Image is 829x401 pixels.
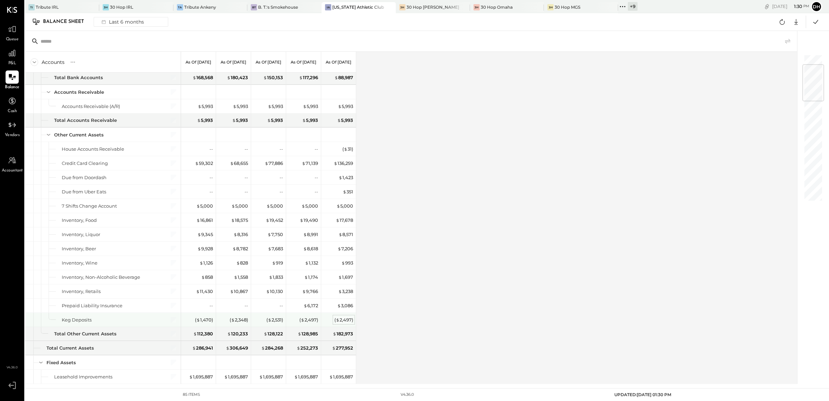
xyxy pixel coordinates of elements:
div: [US_STATE] Athletic Club [332,4,384,10]
div: 1,695,887 [329,374,353,380]
div: Tribute Ankeny [184,4,216,10]
span: $ [267,232,271,237]
span: $ [231,317,235,323]
span: $ [336,217,340,223]
span: $ [197,246,201,251]
div: 5,993 [197,117,213,124]
span: $ [299,75,303,80]
span: $ [304,303,307,308]
div: Tribute IRL [36,4,59,10]
span: Queue [6,36,19,43]
div: ( 2,497 ) [299,317,318,323]
div: IA [325,4,331,10]
div: 5,993 [232,117,248,124]
p: As of [DATE] [221,60,246,65]
span: $ [301,203,305,209]
div: -- [210,302,213,309]
div: 3,238 [338,288,353,295]
span: $ [339,232,342,237]
span: $ [334,75,338,80]
span: $ [302,160,306,166]
span: $ [332,345,336,351]
div: -- [280,174,283,181]
a: P&L [0,47,24,67]
div: 5,000 [231,203,248,209]
span: $ [230,289,234,294]
div: 8,991 [303,231,318,238]
span: $ [234,274,238,280]
div: -- [210,189,213,195]
span: UPDATED: [DATE] 01:30 PM [614,392,671,397]
div: Credit Card Clearing [62,160,108,167]
div: 1,132 [305,260,318,266]
span: $ [233,103,237,109]
div: 88,987 [334,74,353,81]
div: Total Accounts Receivable [54,117,117,124]
div: Inventory, Retails [62,288,101,295]
div: 1,423 [339,174,353,181]
div: -- [245,302,248,309]
span: $ [303,246,307,251]
span: $ [302,117,306,123]
span: $ [197,117,201,123]
div: Due from Doordash [62,174,106,181]
div: 112,380 [193,331,213,337]
span: $ [263,75,267,80]
span: $ [231,203,235,209]
div: 68,655 [230,160,248,167]
div: 993 [341,260,353,266]
div: Inventory, Beer [62,245,96,252]
div: Total Bank Accounts [54,74,103,81]
div: 9,766 [302,288,318,295]
button: Last 6 months [94,17,168,27]
div: -- [210,174,213,181]
div: Total Other Current Assets [54,331,117,337]
div: 19,452 [266,217,283,224]
div: ( 1,470 ) [195,317,213,323]
span: $ [226,345,230,351]
div: -- [315,146,318,152]
span: $ [268,246,272,251]
div: -- [315,189,318,195]
div: 10,867 [230,288,248,295]
div: 30 Hop Omaha [481,4,513,10]
span: $ [193,75,196,80]
div: v 4.36.0 [401,392,414,398]
div: 30 Hop IRL [110,4,133,10]
div: 286,941 [192,345,213,351]
div: House Accounts Receivable [62,146,124,152]
span: $ [341,260,345,266]
div: 30 Hop MGS [555,4,580,10]
div: 77,886 [265,160,283,167]
div: 8,316 [233,231,248,238]
div: Inventory, Non-Alcoholic Beverage [62,274,140,281]
div: 5,993 [302,117,318,124]
div: 17,678 [336,217,353,224]
div: Total Current Assets [46,345,94,351]
div: 136,259 [334,160,353,167]
div: Inventory, Food [62,217,97,224]
span: $ [336,317,340,323]
span: $ [227,331,231,336]
div: Prepaid Liability Insurance [62,302,122,309]
span: $ [337,117,341,123]
span: $ [294,374,298,379]
div: 5,993 [198,103,213,110]
span: $ [198,103,202,109]
div: 5,993 [337,117,353,124]
span: $ [196,289,200,294]
div: 1,695,887 [189,374,213,380]
div: 18,575 [231,217,248,224]
div: 919 [272,260,283,266]
span: $ [334,160,337,166]
span: $ [344,146,348,152]
div: ( 2,531 ) [266,317,283,323]
div: Leasehold Improvements [54,374,112,380]
div: 5,000 [266,203,283,209]
span: $ [224,374,228,379]
div: 858 [201,274,213,281]
span: $ [339,175,342,180]
span: P&L [8,60,16,67]
div: 3H [473,4,480,10]
div: 168,568 [193,74,213,81]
